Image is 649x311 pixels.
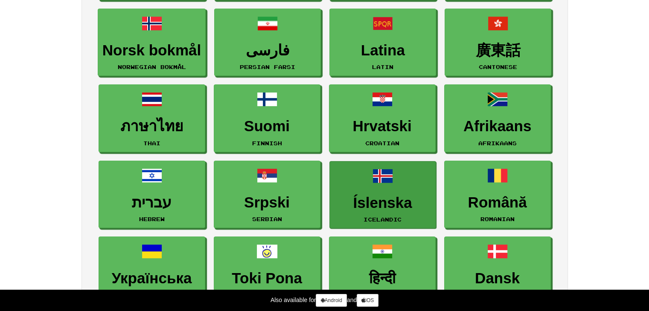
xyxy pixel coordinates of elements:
small: Persian Farsi [240,64,295,70]
h3: Afrikaans [449,118,546,135]
a: DanskDanish [444,236,551,304]
a: SuomiFinnish [214,84,320,152]
h3: עברית [103,194,201,211]
a: RomânăRomanian [444,161,551,228]
h3: Dansk [449,270,546,287]
small: Serbian [252,216,282,222]
a: Toki PonaToki Pona [214,236,320,304]
a: УкраїнськаUkrainian [99,236,205,304]
small: Finnish [252,140,282,146]
small: Afrikaans [478,140,517,146]
h3: Latina [334,42,431,59]
small: Romanian [480,216,515,222]
a: ภาษาไทยThai [99,84,205,152]
a: AfrikaansAfrikaans [444,84,551,152]
a: iOS [357,294,378,307]
small: Icelandic [364,216,402,222]
small: Norwegian Bokmål [118,64,186,70]
small: Thai [143,140,160,146]
a: עבריתHebrew [99,161,205,228]
a: Android [316,294,346,307]
h3: Română [449,194,546,211]
h3: Srpski [218,194,316,211]
a: HrvatskiCroatian [329,84,436,152]
h3: فارسی [219,42,316,59]
a: हिन्दीHindi [329,236,436,304]
a: 廣東話Cantonese [445,9,551,76]
h3: ภาษาไทย [103,118,201,135]
h3: 廣東話 [449,42,547,59]
a: ÍslenskaIcelandic [329,161,436,229]
a: فارسیPersian Farsi [214,9,321,76]
small: Latin [372,64,393,70]
a: LatinaLatin [329,9,436,76]
h3: Suomi [218,118,316,135]
h3: Íslenska [334,195,431,211]
h3: Toki Pona [218,270,316,287]
a: Norsk bokmålNorwegian Bokmål [98,9,206,76]
small: Hebrew [139,216,165,222]
small: Cantonese [479,64,517,70]
h3: Українська [103,270,201,287]
a: SrpskiSerbian [214,161,320,228]
h3: Norsk bokmål [102,42,201,59]
h3: Hrvatski [334,118,431,135]
h3: हिन्दी [334,270,431,287]
small: Croatian [365,140,399,146]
